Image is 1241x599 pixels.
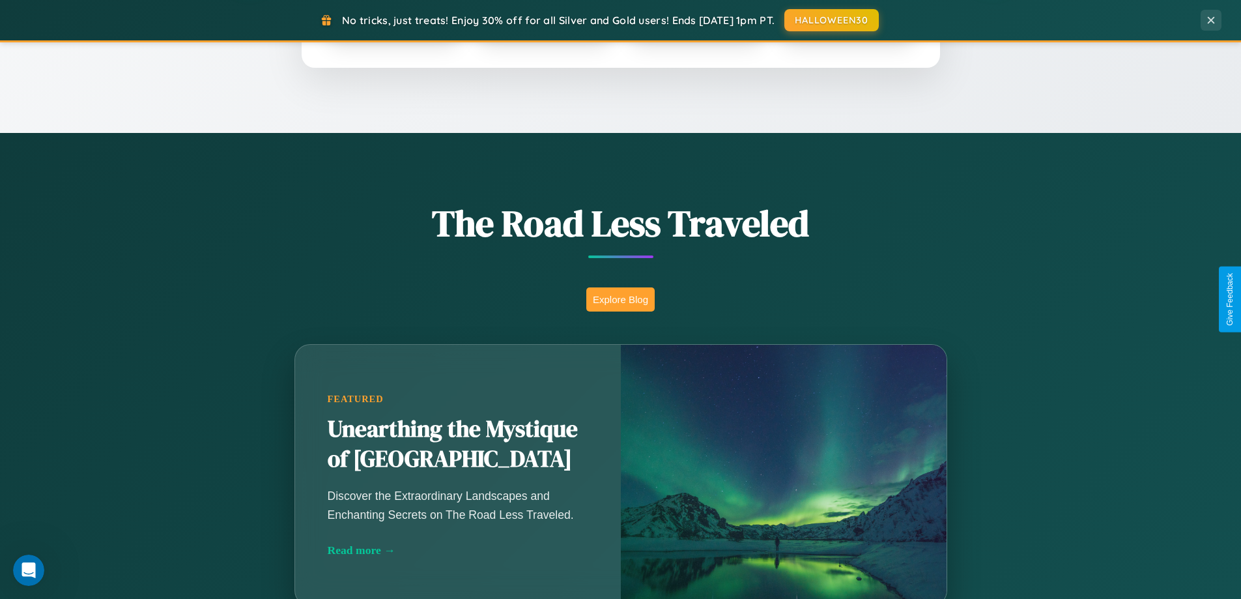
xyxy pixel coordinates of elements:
span: No tricks, just treats! Enjoy 30% off for all Silver and Gold users! Ends [DATE] 1pm PT. [342,14,775,27]
div: Featured [328,394,588,405]
h2: Unearthing the Mystique of [GEOGRAPHIC_DATA] [328,415,588,475]
button: Explore Blog [586,287,655,312]
div: Give Feedback [1225,273,1234,326]
p: Discover the Extraordinary Landscapes and Enchanting Secrets on The Road Less Traveled. [328,487,588,523]
button: HALLOWEEN30 [784,9,879,31]
div: Read more → [328,544,588,557]
iframe: Intercom live chat [13,555,44,586]
h1: The Road Less Traveled [230,198,1012,248]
